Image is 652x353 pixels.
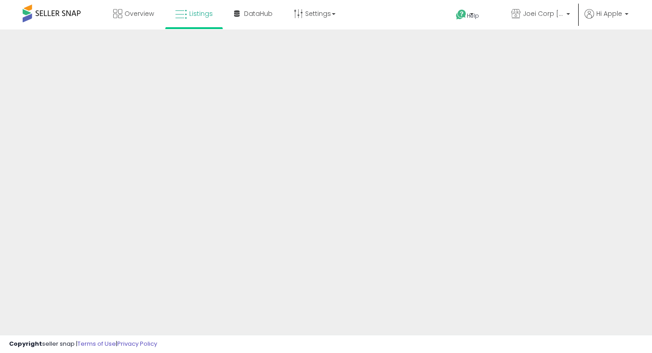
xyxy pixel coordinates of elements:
[523,9,564,18] span: Joei Corp [GEOGRAPHIC_DATA]
[189,9,213,18] span: Listings
[77,339,116,348] a: Terms of Use
[9,340,157,348] div: seller snap | |
[455,9,467,20] i: Get Help
[449,2,497,29] a: Help
[125,9,154,18] span: Overview
[244,9,273,18] span: DataHub
[9,339,42,348] strong: Copyright
[467,12,479,20] span: Help
[585,9,628,29] a: Hi Apple
[117,339,157,348] a: Privacy Policy
[596,9,622,18] span: Hi Apple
